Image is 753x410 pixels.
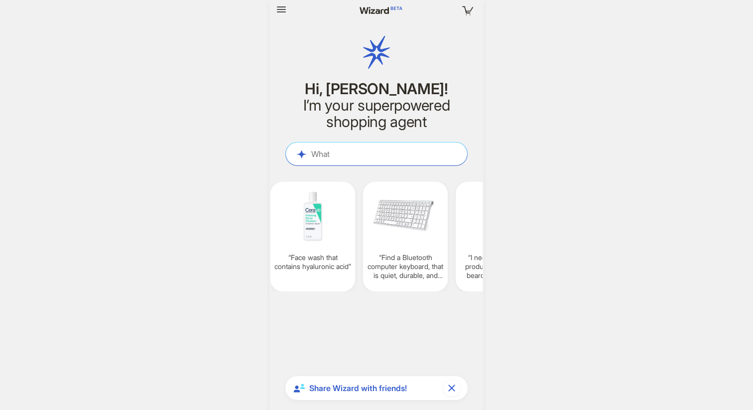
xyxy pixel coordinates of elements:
div: I need help finding products to help with beard management [456,182,540,291]
h1: Hi, [PERSON_NAME]! [285,81,468,97]
q: Face wash that contains hyaluronic acid [274,253,351,271]
h2: I’m your superpowered shopping agent [285,97,468,130]
q: I need help finding products to help with beard management [460,253,536,280]
div: Share Wizard with friends! [285,376,468,400]
img: Find%20a%20Bluetooth%20computer%20keyboard_%20that%20is%20quiet_%20durable_%20and%20has%20long%20... [367,188,444,245]
div: Face wash that contains hyaluronic acid [270,182,355,291]
img: Face%20wash%20that%20contains%20hyaluronic%20acid-6f0c777e.png [274,188,351,245]
div: Find a Bluetooth computer keyboard, that is quiet, durable, and has long battery life [363,182,448,291]
img: I%20need%20help%20finding%20products%20to%20help%20with%20beard%20management-3f522821.png [460,188,536,245]
q: Find a Bluetooth computer keyboard, that is quiet, durable, and has long battery life [367,253,444,280]
span: Share Wizard with friends! [309,383,440,394]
